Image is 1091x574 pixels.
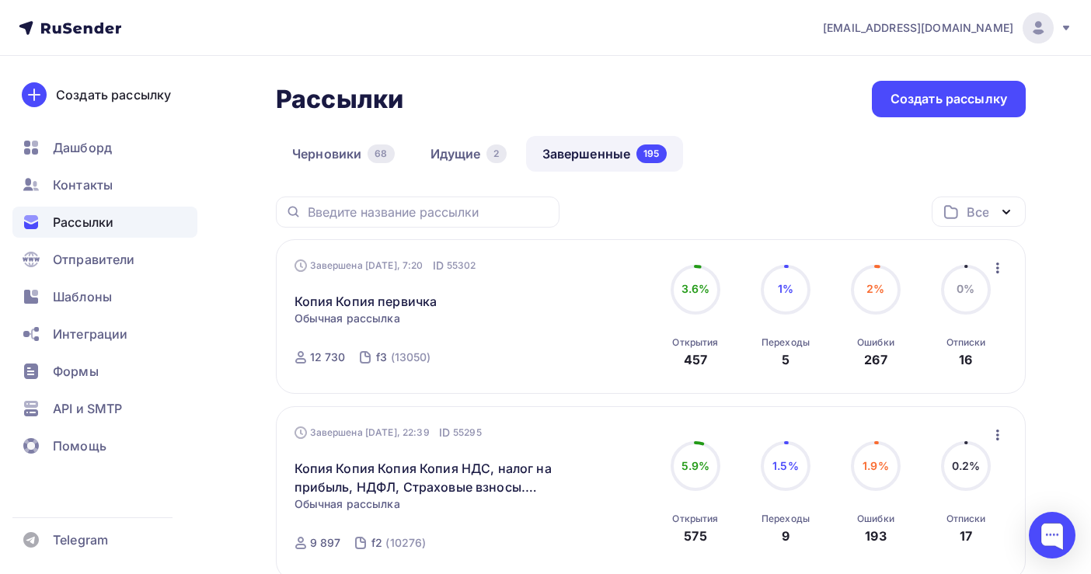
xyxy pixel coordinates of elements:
div: 5 [782,350,789,369]
span: 1.5% [772,459,799,472]
div: 68 [368,144,394,163]
div: (13050) [391,350,431,365]
a: Копия Копия Копия Копия НДС, налог на прибыль, НДФЛ, Страховые взносы. Налоговая реформа 2025 г. [295,459,561,496]
span: API и SMTP [53,399,122,418]
button: Все [932,197,1026,227]
div: Открытия [672,336,718,349]
span: 1% [778,282,793,295]
span: Интеграции [53,325,127,343]
div: Переходы [762,513,810,525]
span: 3.6% [681,282,710,295]
h2: Рассылки [276,84,403,115]
div: 17 [960,527,972,545]
div: 267 [864,350,887,369]
span: Формы [53,362,99,381]
span: Telegram [53,531,108,549]
a: [EMAIL_ADDRESS][DOMAIN_NAME] [823,12,1072,43]
a: Контакты [12,169,197,200]
div: 575 [684,527,706,545]
div: Создать рассылку [891,90,1007,108]
div: Ошибки [857,513,894,525]
span: Рассылки [53,213,113,231]
div: 2 [486,144,506,163]
span: Отправители [53,250,135,269]
div: Отписки [946,513,986,525]
div: Завершена [DATE], 7:20 [295,258,476,273]
div: f3 [376,350,387,365]
div: Ошибки [857,336,894,349]
div: 457 [684,350,707,369]
div: (10276) [385,535,426,551]
a: Шаблоны [12,281,197,312]
span: Шаблоны [53,287,112,306]
span: ID [439,425,450,440]
div: 195 [636,144,666,163]
span: 5.9% [681,459,710,472]
span: 0% [957,282,974,295]
div: Создать рассылку [56,85,171,104]
span: Обычная рассылка [295,496,400,512]
div: Отписки [946,336,986,349]
div: 9 897 [310,535,341,551]
div: Завершена [DATE], 22:39 [295,425,482,440]
a: Идущие2 [414,136,523,172]
a: Завершенные195 [526,136,683,172]
a: Отправители [12,244,197,275]
span: 55302 [447,258,476,273]
div: f2 [371,535,382,551]
a: Формы [12,356,197,387]
span: [EMAIL_ADDRESS][DOMAIN_NAME] [823,20,1013,36]
a: f2 (10276) [370,531,427,555]
span: 55295 [453,425,482,440]
div: Переходы [762,336,810,349]
a: Копия Копия первичка [295,292,437,311]
div: 12 730 [310,350,346,365]
a: Черновики68 [276,136,411,172]
div: 9 [782,527,789,545]
div: 16 [959,350,972,369]
span: Дашборд [53,138,112,157]
span: ID [433,258,444,273]
div: Все [967,203,988,221]
a: f3 (13050) [375,345,432,370]
div: 193 [865,527,886,545]
span: 0.2% [952,459,981,472]
div: Открытия [672,513,718,525]
span: Контакты [53,176,113,194]
span: 2% [866,282,884,295]
span: Обычная рассылка [295,311,400,326]
a: Дашборд [12,132,197,163]
span: Помощь [53,437,106,455]
input: Введите название рассылки [308,204,550,221]
span: 1.9% [863,459,889,472]
a: Рассылки [12,207,197,238]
